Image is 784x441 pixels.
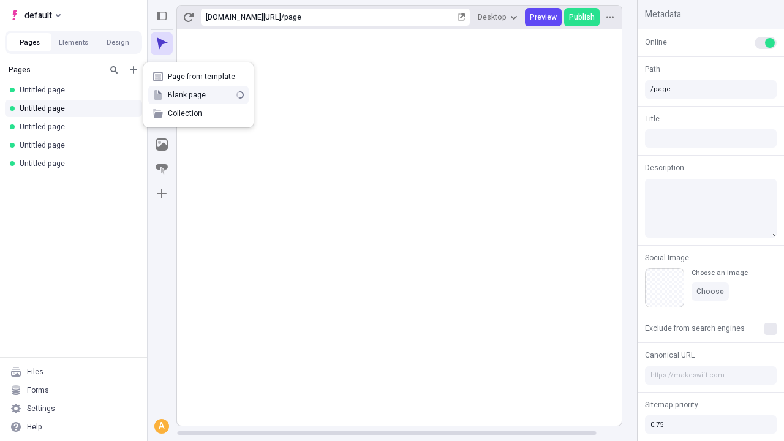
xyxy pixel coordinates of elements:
div: Choose an image [692,268,748,277]
div: Untitled page [20,140,132,150]
span: Publish [569,12,595,22]
button: Add new [126,62,141,77]
div: Forms [27,385,49,395]
button: Publish [564,8,600,26]
div: Untitled page [20,85,132,95]
div: Help [27,422,42,432]
span: Blank page [168,90,232,100]
button: Button [151,158,173,180]
div: Untitled page [20,122,132,132]
div: Pages [9,65,102,75]
span: Collection [168,108,244,118]
span: Canonical URL [645,350,695,361]
span: Online [645,37,667,48]
button: Select site [5,6,66,24]
button: Desktop [473,8,522,26]
button: Choose [692,282,729,301]
button: Elements [51,33,96,51]
span: Exclude from search engines [645,323,745,334]
span: Choose [696,287,724,296]
button: Preview [525,8,562,26]
span: Page from template [168,72,244,81]
div: Untitled page [20,159,132,168]
span: Preview [530,12,557,22]
div: Untitled page [20,104,132,113]
div: page [284,12,455,22]
input: https://makeswift.com [645,366,777,385]
div: [URL][DOMAIN_NAME] [206,12,281,22]
div: / [281,12,284,22]
div: Settings [27,404,55,413]
div: A [156,420,168,432]
span: Path [645,64,660,75]
div: Files [27,367,43,377]
div: Add new [143,62,254,127]
span: Desktop [478,12,507,22]
button: Design [96,33,140,51]
button: Pages [7,33,51,51]
span: Title [645,113,660,124]
span: Description [645,162,684,173]
span: default [24,8,52,23]
span: Social Image [645,252,689,263]
button: Image [151,134,173,156]
span: Sitemap priority [645,399,698,410]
